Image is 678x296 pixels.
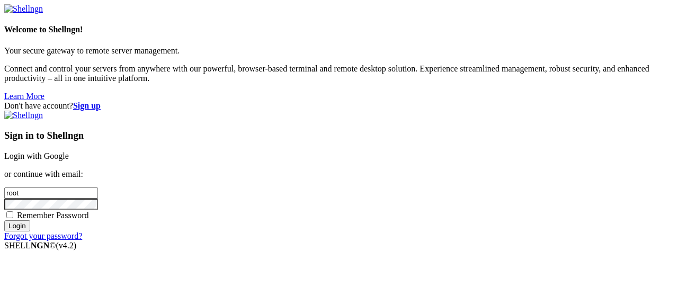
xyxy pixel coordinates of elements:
[4,151,69,160] a: Login with Google
[4,241,76,250] span: SHELL ©
[4,101,674,111] div: Don't have account?
[4,64,674,83] p: Connect and control your servers from anywhere with our powerful, browser-based terminal and remo...
[4,169,674,179] p: or continue with email:
[4,220,30,231] input: Login
[17,211,89,220] span: Remember Password
[4,111,43,120] img: Shellngn
[6,211,13,218] input: Remember Password
[4,92,44,101] a: Learn More
[56,241,77,250] span: 4.2.0
[4,25,674,34] h4: Welcome to Shellngn!
[4,4,43,14] img: Shellngn
[4,231,82,240] a: Forgot your password?
[4,46,674,56] p: Your secure gateway to remote server management.
[73,101,101,110] a: Sign up
[4,130,674,141] h3: Sign in to Shellngn
[31,241,50,250] b: NGN
[4,187,98,199] input: Email address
